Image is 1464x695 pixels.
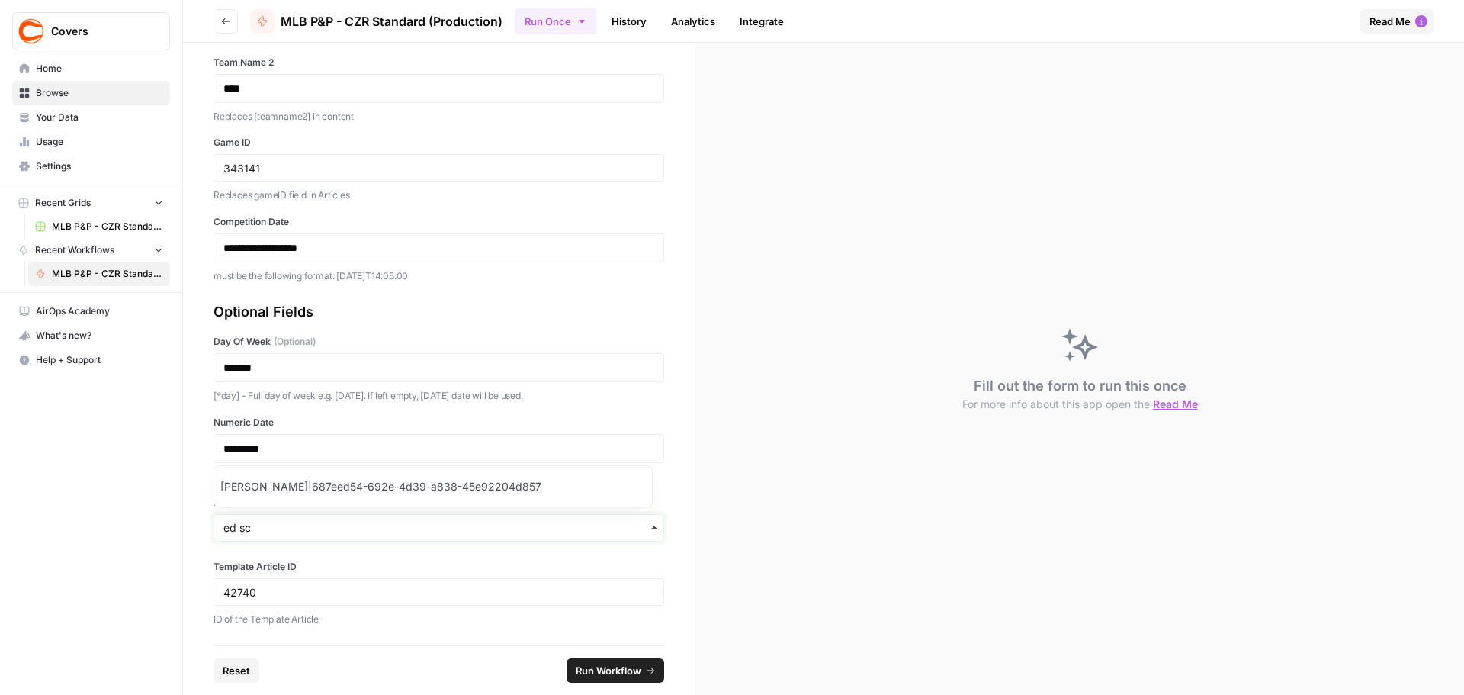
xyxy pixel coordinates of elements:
[18,18,45,45] img: Covers Logo
[730,9,793,34] a: Integrate
[12,130,170,154] a: Usage
[213,56,664,69] label: Team Name 2
[36,86,163,100] span: Browse
[515,8,596,34] button: Run Once
[250,9,502,34] a: MLB P&P - CZR Standard (Production)
[36,135,163,149] span: Usage
[36,159,163,173] span: Settings
[602,9,656,34] a: History
[213,335,664,349] label: Day Of Week
[36,111,163,124] span: Your Data
[36,353,163,367] span: Help + Support
[213,301,664,323] div: Optional Fields
[962,375,1198,412] div: Fill out the form to run this once
[213,109,664,124] p: Replaces [teamname2] in content
[213,560,664,574] label: Template Article ID
[213,388,664,404] p: [*day] - Full day of week e.g. [DATE]. If left empty, [DATE] date will be used.
[274,335,316,349] span: (Optional)
[12,81,170,105] a: Browse
[36,304,163,318] span: AirOps Academy
[12,105,170,130] a: Your Data
[213,612,664,627] p: ID of the Template Article
[12,154,170,179] a: Settings
[52,220,163,233] span: MLB P&P - CZR Standard (Production) Grid (3)
[213,188,664,203] p: Replaces gameID field in Articles
[36,62,163,76] span: Home
[12,299,170,323] a: AirOps Academy
[12,191,170,214] button: Recent Grids
[51,24,143,39] span: Covers
[213,269,664,284] p: must be the following format: [DATE]T14:05:00
[213,136,664,150] label: Game ID
[214,472,652,501] div: [PERSON_NAME]|687eed54-692e-4d39-a838-45e92204d857
[52,267,163,281] span: MLB P&P - CZR Standard (Production)
[567,658,664,683] button: Run Workflow
[12,323,170,348] button: What's new?
[35,196,91,210] span: Recent Grids
[1153,397,1198,410] span: Read Me
[281,12,502,31] span: MLB P&P - CZR Standard (Production)
[223,663,250,678] span: Reset
[28,214,170,239] a: MLB P&P - CZR Standard (Production) Grid (3)
[662,9,724,34] a: Analytics
[213,416,664,430] label: Numeric Date
[962,397,1198,412] button: For more info about this app open the Read Me
[12,239,170,262] button: Recent Workflows
[35,243,114,257] span: Recent Workflows
[213,658,259,683] button: Reset
[223,585,654,599] input: 42740
[1369,14,1411,29] span: Read Me
[12,348,170,372] button: Help + Support
[576,663,641,678] span: Run Workflow
[213,215,664,229] label: Competition Date
[28,262,170,286] a: MLB P&P - CZR Standard (Production)
[12,12,170,50] button: Workspace: Covers
[1360,9,1433,34] button: Read Me
[13,324,169,347] div: What's new?
[12,56,170,81] a: Home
